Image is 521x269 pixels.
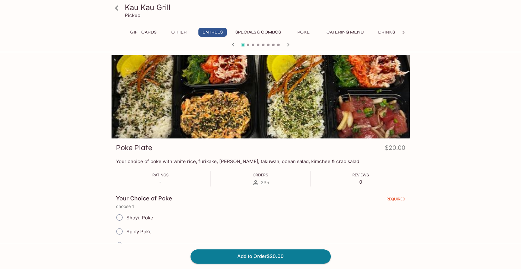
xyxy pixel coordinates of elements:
button: Specials & Combos [232,28,284,37]
span: 235 [261,180,269,186]
h3: Kau Kau Grill [125,3,407,12]
button: Entrees [198,28,227,37]
span: REQUIRED [386,197,405,204]
span: Spicy Poke [126,229,152,235]
h4: $20.00 [385,143,405,155]
button: Add to Order$20.00 [191,249,331,263]
p: 0 [352,179,369,185]
button: Gift Cards [127,28,160,37]
span: Ratings [152,173,169,177]
span: Reviews [352,173,369,177]
h4: Your Choice of Poke [116,195,172,202]
div: Poke Plate [112,55,410,138]
span: Orders [253,173,268,177]
p: choose 1 [116,204,405,209]
span: Shoyu Ginger Poke [126,242,170,248]
p: Your choice of poke with white rice, furikake, [PERSON_NAME], takuwan, ocean salad, kimchee & cra... [116,158,405,164]
span: Shoyu Poke [126,215,153,221]
p: - [152,179,169,185]
p: Pickup [125,12,140,18]
button: Drinks [373,28,401,37]
h3: Poke Plate [116,143,152,153]
button: Other [165,28,193,37]
button: Catering Menu [323,28,367,37]
button: Poke [289,28,318,37]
